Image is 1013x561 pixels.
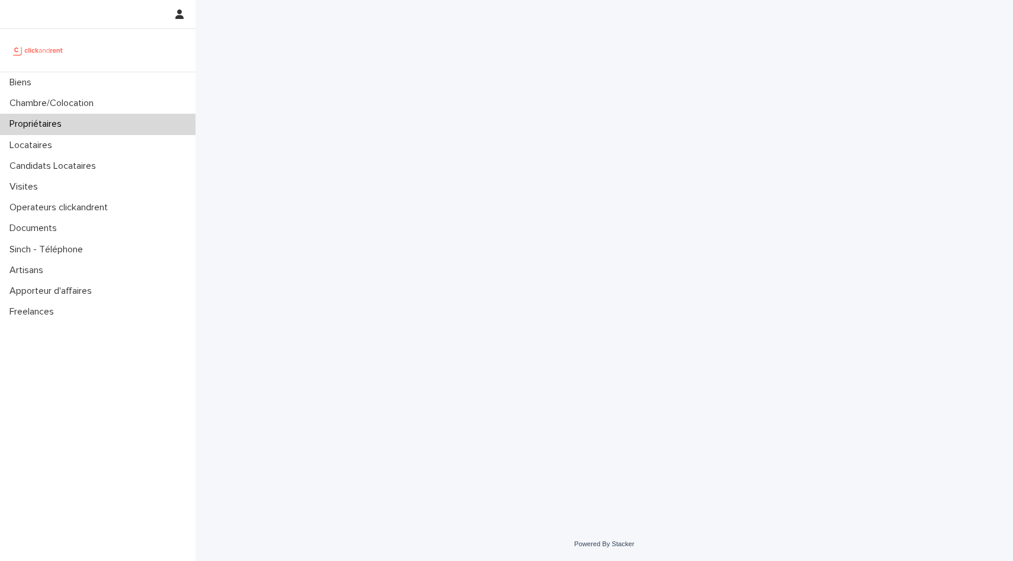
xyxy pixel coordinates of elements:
p: Operateurs clickandrent [5,202,117,213]
p: Documents [5,223,66,234]
p: Locataires [5,140,62,151]
p: Chambre/Colocation [5,98,103,109]
img: UCB0brd3T0yccxBKYDjQ [9,39,67,62]
a: Powered By Stacker [574,540,634,547]
p: Freelances [5,306,63,318]
p: Apporteur d'affaires [5,286,101,297]
p: Sinch - Téléphone [5,244,92,255]
p: Artisans [5,265,53,276]
p: Candidats Locataires [5,161,105,172]
p: Propriétaires [5,118,71,130]
p: Visites [5,181,47,193]
p: Biens [5,77,41,88]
